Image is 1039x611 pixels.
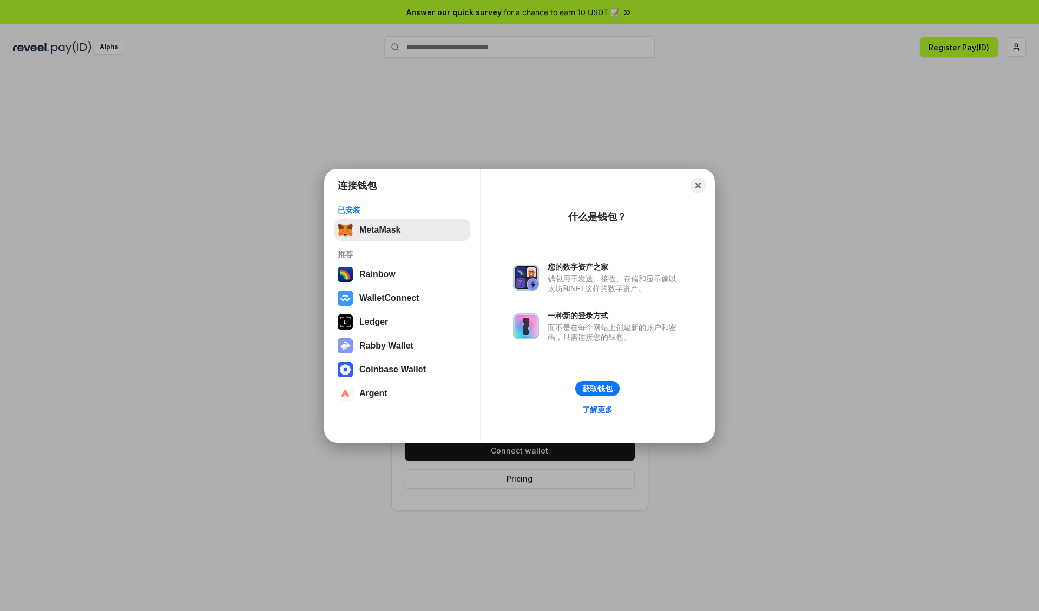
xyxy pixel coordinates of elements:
[548,274,682,293] div: 钱包用于发送、接收、存储和显示像以太坊和NFT这样的数字资产。
[568,211,627,224] div: 什么是钱包？
[334,311,470,333] button: Ledger
[338,222,353,238] img: svg+xml,%3Csvg%20fill%3D%22none%22%20height%3D%2233%22%20viewBox%3D%220%200%2035%2033%22%20width%...
[359,389,387,398] div: Argent
[513,265,539,291] img: svg+xml,%3Csvg%20xmlns%3D%22http%3A%2F%2Fwww.w3.org%2F2000%2Fsvg%22%20fill%3D%22none%22%20viewBox...
[359,225,400,235] div: MetaMask
[334,383,470,404] button: Argent
[334,287,470,309] button: WalletConnect
[548,262,682,272] div: 您的数字资产之家
[359,341,413,351] div: Rabby Wallet
[575,381,620,396] button: 获取钱包
[576,403,619,417] a: 了解更多
[338,362,353,377] img: svg+xml,%3Csvg%20width%3D%2228%22%20height%3D%2228%22%20viewBox%3D%220%200%2028%2028%22%20fill%3D...
[359,293,419,303] div: WalletConnect
[338,291,353,306] img: svg+xml,%3Csvg%20width%3D%2228%22%20height%3D%2228%22%20viewBox%3D%220%200%2028%2028%22%20fill%3D...
[548,311,682,320] div: 一种新的登录方式
[359,365,426,375] div: Coinbase Wallet
[334,359,470,380] button: Coinbase Wallet
[582,384,613,393] div: 获取钱包
[338,267,353,282] img: svg+xml,%3Csvg%20width%3D%22120%22%20height%3D%22120%22%20viewBox%3D%220%200%20120%20120%22%20fil...
[334,335,470,357] button: Rabby Wallet
[359,317,388,327] div: Ledger
[338,338,353,353] img: svg+xml,%3Csvg%20xmlns%3D%22http%3A%2F%2Fwww.w3.org%2F2000%2Fsvg%22%20fill%3D%22none%22%20viewBox...
[691,178,706,193] button: Close
[338,205,467,215] div: 已安装
[334,264,470,285] button: Rainbow
[548,323,682,342] div: 而不是在每个网站上创建新的账户和密码，只需连接您的钱包。
[334,219,470,241] button: MetaMask
[582,405,613,415] div: 了解更多
[338,179,377,192] h1: 连接钱包
[338,249,467,259] div: 推荐
[338,386,353,401] img: svg+xml,%3Csvg%20width%3D%2228%22%20height%3D%2228%22%20viewBox%3D%220%200%2028%2028%22%20fill%3D...
[359,270,396,279] div: Rainbow
[513,313,539,339] img: svg+xml,%3Csvg%20xmlns%3D%22http%3A%2F%2Fwww.w3.org%2F2000%2Fsvg%22%20fill%3D%22none%22%20viewBox...
[338,314,353,330] img: svg+xml,%3Csvg%20xmlns%3D%22http%3A%2F%2Fwww.w3.org%2F2000%2Fsvg%22%20width%3D%2228%22%20height%3...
